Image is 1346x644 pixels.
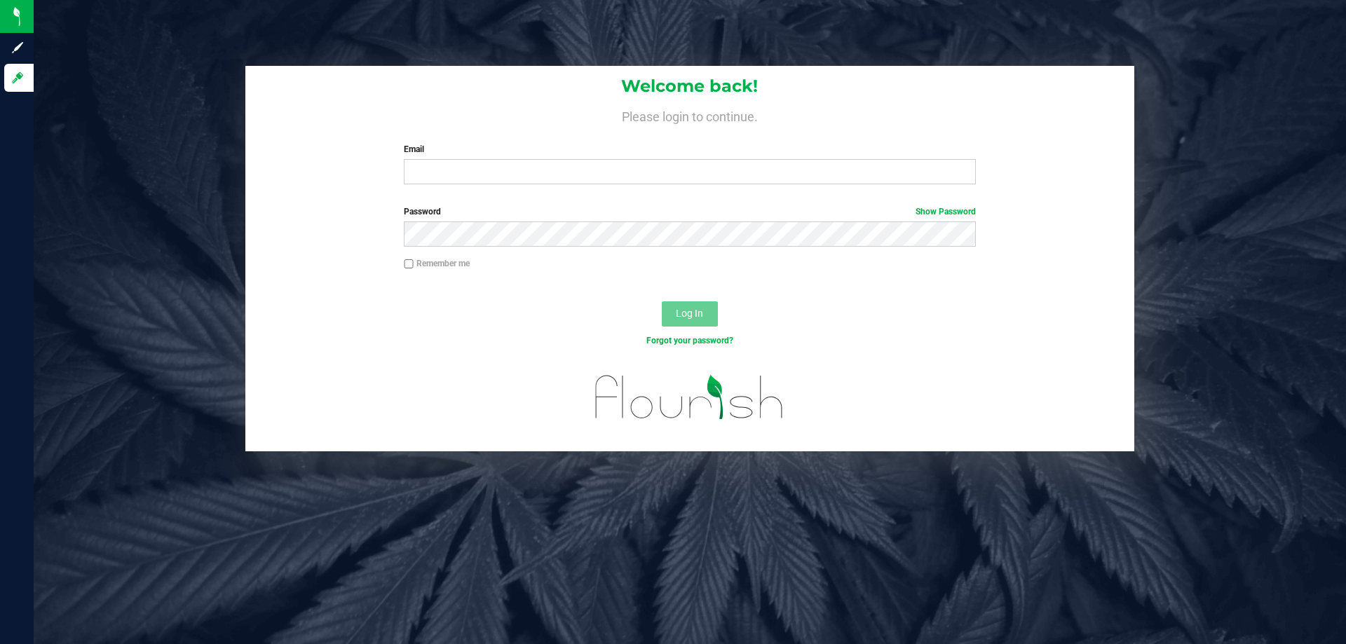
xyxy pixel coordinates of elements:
[11,41,25,55] inline-svg: Sign up
[404,207,441,217] span: Password
[578,362,801,433] img: flourish_logo.svg
[662,301,718,327] button: Log In
[404,259,414,269] input: Remember me
[404,257,470,270] label: Remember me
[646,336,733,345] a: Forgot your password?
[11,71,25,85] inline-svg: Log in
[916,207,976,217] a: Show Password
[245,77,1134,95] h1: Welcome back!
[404,143,975,156] label: Email
[676,308,703,319] span: Log In
[245,107,1134,123] h4: Please login to continue.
